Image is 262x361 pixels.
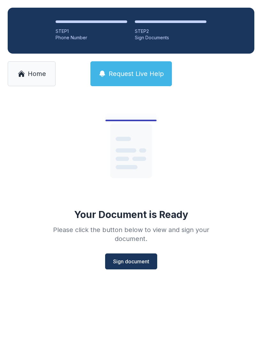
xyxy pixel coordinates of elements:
span: Home [28,69,46,78]
div: Please click the button below to view and sign your document. [39,225,223,243]
span: Sign document [113,258,149,265]
div: STEP 2 [135,28,206,34]
div: Phone Number [56,34,127,41]
span: Request Live Help [109,69,164,78]
div: Your Document is Ready [74,209,188,220]
div: STEP 1 [56,28,127,34]
div: Sign Documents [135,34,206,41]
